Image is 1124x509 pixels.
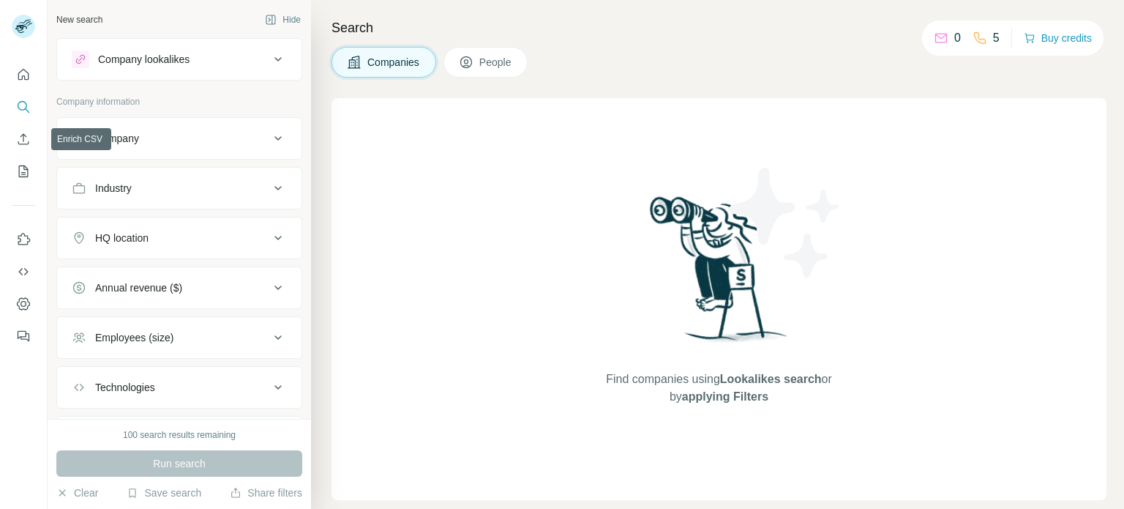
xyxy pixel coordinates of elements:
[56,95,302,108] p: Company information
[682,390,768,403] span: applying Filters
[57,370,301,405] button: Technologies
[57,42,301,77] button: Company lookalikes
[12,259,35,285] button: Use Surfe API
[954,29,961,47] p: 0
[643,193,795,356] img: Surfe Illustration - Woman searching with binoculars
[95,181,132,196] div: Industry
[12,62,35,88] button: Quick start
[95,380,155,395] div: Technologies
[12,291,35,317] button: Dashboard
[1024,28,1092,48] button: Buy credits
[367,55,421,70] span: Companies
[127,486,201,500] button: Save search
[57,171,301,206] button: Industry
[95,280,182,295] div: Annual revenue ($)
[56,13,102,26] div: New search
[720,373,822,385] span: Lookalikes search
[56,486,98,500] button: Clear
[95,231,149,245] div: HQ location
[331,18,1106,38] h4: Search
[479,55,513,70] span: People
[98,52,190,67] div: Company lookalikes
[12,226,35,253] button: Use Surfe on LinkedIn
[255,9,311,31] button: Hide
[12,158,35,185] button: My lists
[123,428,236,442] div: 100 search results remaining
[95,131,139,146] div: Company
[57,320,301,355] button: Employees (size)
[95,330,173,345] div: Employees (size)
[12,94,35,120] button: Search
[230,486,302,500] button: Share filters
[57,220,301,256] button: HQ location
[57,121,301,156] button: Company
[993,29,1000,47] p: 5
[57,270,301,305] button: Annual revenue ($)
[602,371,836,406] span: Find companies using or by
[12,323,35,349] button: Feedback
[12,126,35,152] button: Enrich CSV
[719,157,851,289] img: Surfe Illustration - Stars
